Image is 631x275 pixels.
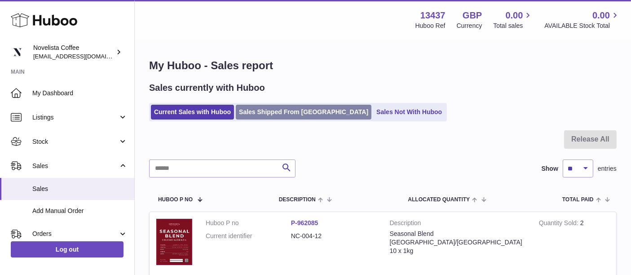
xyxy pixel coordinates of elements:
[291,232,376,240] dd: NC-004-12
[32,185,128,193] span: Sales
[206,219,291,227] dt: Huboo P no
[291,219,318,226] a: P-962085
[33,53,132,60] span: [EMAIL_ADDRESS][DOMAIN_NAME]
[562,197,594,203] span: Total paid
[408,197,470,203] span: ALLOCATED Quantity
[32,113,118,122] span: Listings
[11,45,24,59] img: internalAdmin-13437@internal.huboo.com
[158,197,193,203] span: Huboo P no
[373,105,445,120] a: Sales Not With Huboo
[390,219,525,230] strong: Description
[457,22,482,30] div: Currency
[463,9,482,22] strong: GBP
[598,164,617,173] span: entries
[279,197,316,203] span: Description
[32,230,118,238] span: Orders
[32,89,128,98] span: My Dashboard
[493,9,533,30] a: 0.00 Total sales
[532,212,616,274] td: 2
[206,232,291,240] dt: Current identifier
[156,219,192,265] img: 1709731882.jpg
[32,137,118,146] span: Stock
[420,9,446,22] strong: 13437
[32,162,118,170] span: Sales
[151,105,234,120] a: Current Sales with Huboo
[544,22,620,30] span: AVAILABLE Stock Total
[236,105,371,120] a: Sales Shipped From [GEOGRAPHIC_DATA]
[544,9,620,30] a: 0.00 AVAILABLE Stock Total
[542,164,558,173] label: Show
[32,207,128,215] span: Add Manual Order
[11,241,124,257] a: Log out
[539,219,580,229] strong: Quantity Sold
[493,22,533,30] span: Total sales
[33,44,114,61] div: Novelista Coffee
[592,9,610,22] span: 0.00
[149,58,617,73] h1: My Huboo - Sales report
[390,230,525,255] div: Seasonal Blend [GEOGRAPHIC_DATA]/[GEOGRAPHIC_DATA] 10 x 1kg
[149,82,265,94] h2: Sales currently with Huboo
[506,9,523,22] span: 0.00
[415,22,446,30] div: Huboo Ref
